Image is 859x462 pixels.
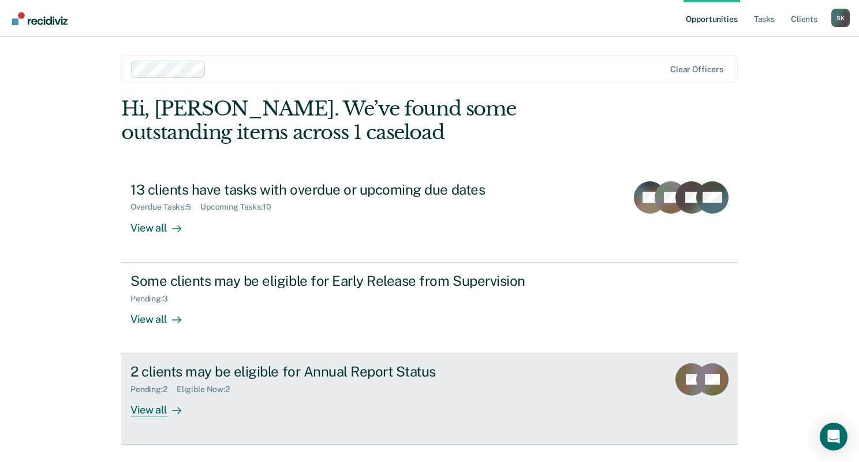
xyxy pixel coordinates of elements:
[130,363,536,380] div: 2 clients may be eligible for Annual Report Status
[130,385,177,394] div: Pending : 2
[12,12,68,25] img: Recidiviz
[831,9,850,27] div: S K
[121,97,614,144] div: Hi, [PERSON_NAME]. We’ve found some outstanding items across 1 caseload
[177,385,239,394] div: Eligible Now : 2
[130,294,177,304] div: Pending : 3
[670,65,723,74] div: Clear officers
[121,354,738,445] a: 2 clients may be eligible for Annual Report StatusPending:2Eligible Now:2View all
[130,202,200,212] div: Overdue Tasks : 5
[130,303,195,326] div: View all
[121,263,738,354] a: Some clients may be eligible for Early Release from SupervisionPending:3View all
[831,9,850,27] button: Profile dropdown button
[200,202,281,212] div: Upcoming Tasks : 10
[820,423,847,450] div: Open Intercom Messenger
[130,273,536,289] div: Some clients may be eligible for Early Release from Supervision
[130,394,195,417] div: View all
[121,172,738,263] a: 13 clients have tasks with overdue or upcoming due datesOverdue Tasks:5Upcoming Tasks:10View all
[130,181,536,198] div: 13 clients have tasks with overdue or upcoming due dates
[130,212,195,234] div: View all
